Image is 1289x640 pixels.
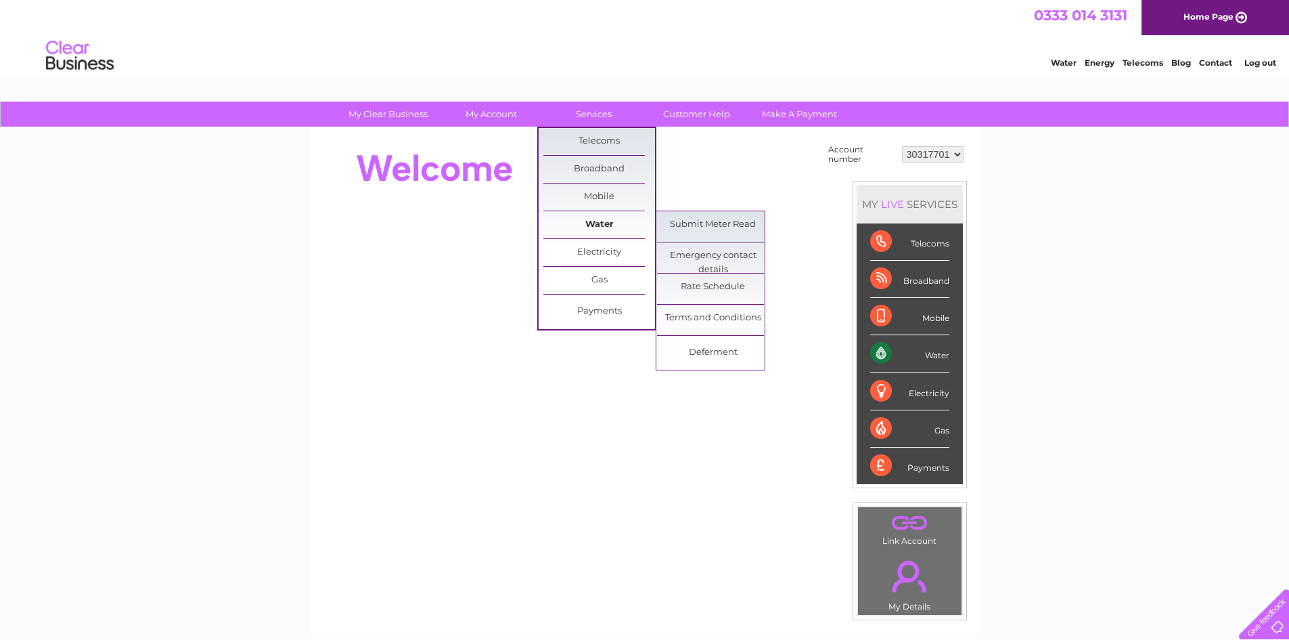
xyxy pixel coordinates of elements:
[657,339,769,366] a: Deferment
[543,128,655,155] a: Telecoms
[861,553,958,600] a: .
[45,35,114,77] img: logo.png
[332,102,444,127] a: My Clear Business
[543,267,655,294] a: Gas
[870,448,949,484] div: Payments
[543,211,655,238] a: Water
[641,102,752,127] a: Customer Help
[657,211,769,238] a: Submit Meter Read
[1199,58,1232,68] a: Contact
[870,410,949,448] div: Gas
[1244,58,1276,68] a: Log out
[435,102,547,127] a: My Account
[543,156,655,183] a: Broadband
[543,184,655,211] a: Mobile
[538,102,650,127] a: Services
[657,274,769,301] a: Rate Schedule
[825,142,899,167] td: Account number
[543,298,655,325] a: Payments
[1051,58,1077,68] a: Water
[870,223,949,261] div: Telecoms
[870,298,949,335] div: Mobile
[1085,58,1114,68] a: Energy
[870,373,949,410] div: Electricity
[325,7,965,66] div: Clear Business is a trading name of Verastar Limited (registered in [GEOGRAPHIC_DATA] No. 3667643...
[878,198,907,211] div: LIVE
[857,185,963,223] div: MY SERVICES
[870,335,949,372] div: Water
[857,507,962,549] td: Link Account
[1034,7,1127,24] a: 0333 014 3131
[657,305,769,332] a: Terms and Conditions
[543,239,655,266] a: Electricity
[657,242,769,270] a: Emergency contact details
[870,261,949,298] div: Broadband
[744,102,855,127] a: Make A Payment
[861,511,958,534] a: .
[1171,58,1191,68] a: Blog
[1123,58,1163,68] a: Telecoms
[857,549,962,616] td: My Details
